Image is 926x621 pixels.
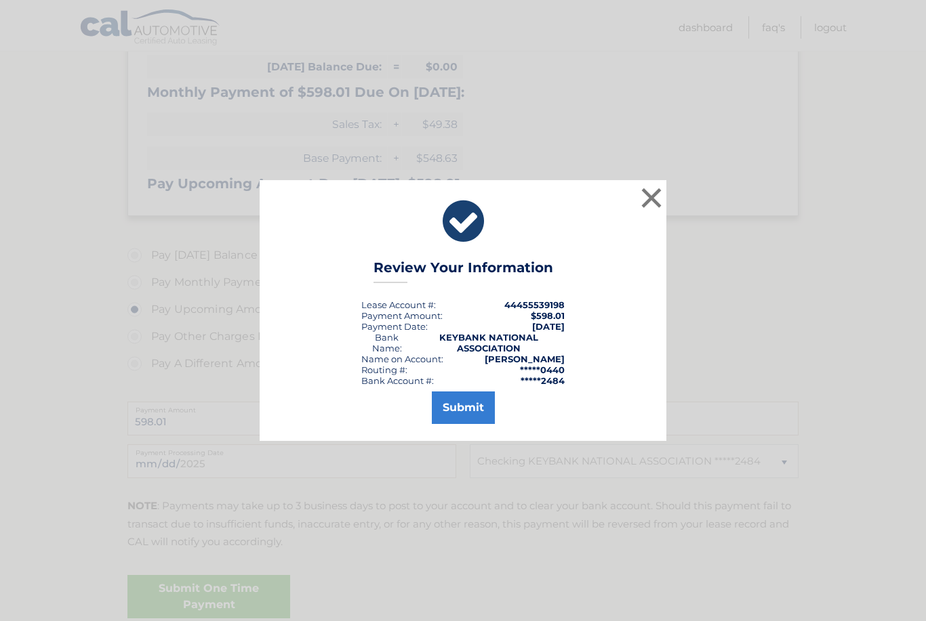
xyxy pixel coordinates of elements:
[361,299,436,310] div: Lease Account #:
[485,354,565,364] strong: [PERSON_NAME]
[361,364,407,375] div: Routing #:
[439,332,538,354] strong: KEYBANK NATIONAL ASSOCIATION
[531,310,565,321] span: $598.01
[361,321,428,332] div: :
[638,184,665,211] button: ×
[361,310,443,321] div: Payment Amount:
[432,391,495,424] button: Submit
[532,321,565,332] span: [DATE]
[361,321,426,332] span: Payment Date
[361,354,443,364] div: Name on Account:
[374,259,553,283] h3: Review Your Information
[361,332,412,354] div: Bank Name:
[504,299,565,310] strong: 44455539198
[361,375,434,386] div: Bank Account #:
